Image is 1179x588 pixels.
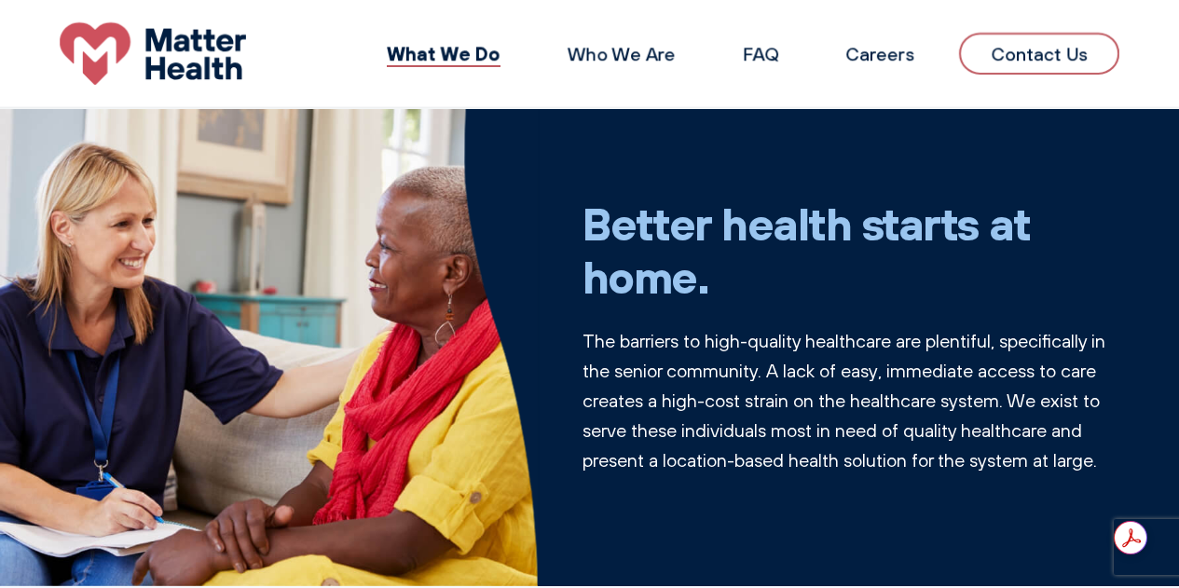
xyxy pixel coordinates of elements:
a: FAQ [743,42,778,65]
p: The barriers to high-quality healthcare are plentiful, specifically in the senior community. A la... [583,326,1120,475]
h1: Better health starts at home. [583,197,1120,304]
a: What We Do [387,41,500,65]
a: Contact Us [959,33,1119,75]
a: Who We Are [568,42,676,65]
a: Careers [845,42,914,65]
